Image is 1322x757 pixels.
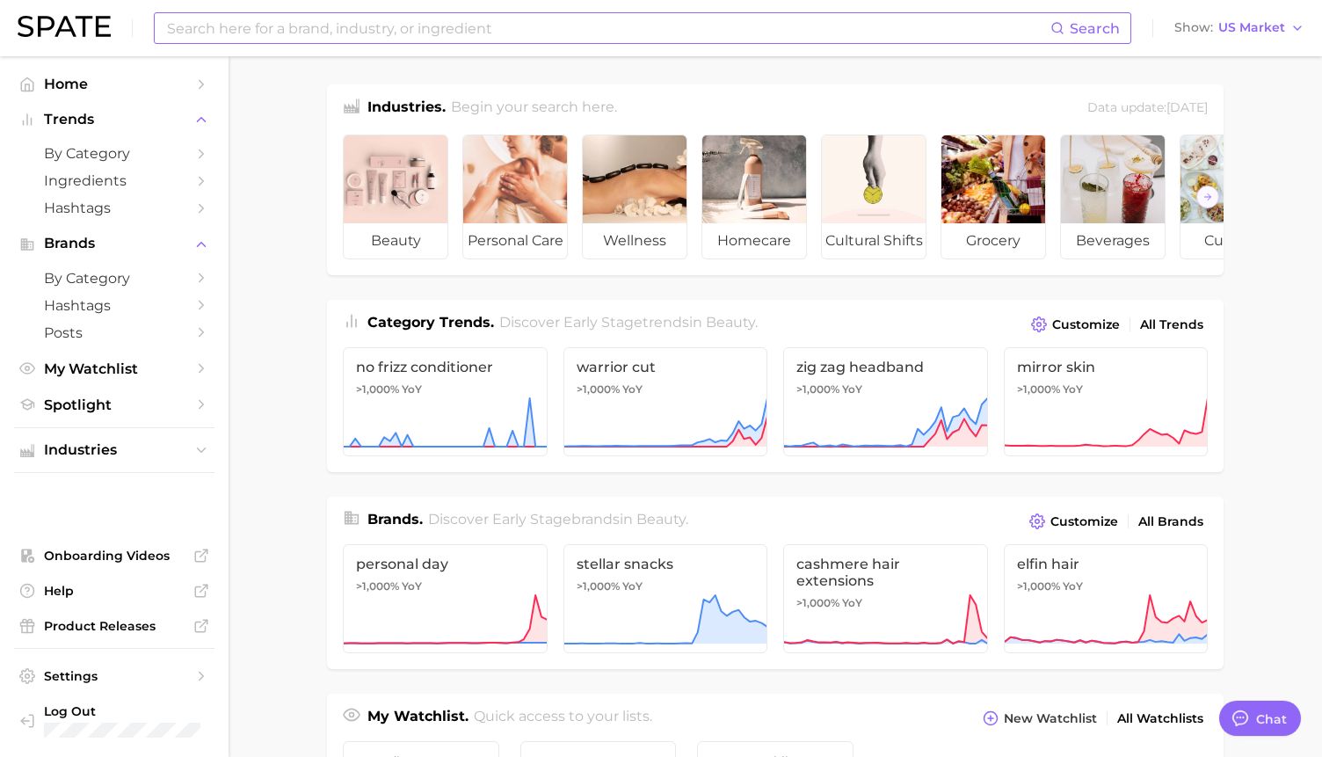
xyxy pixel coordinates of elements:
a: by Category [14,265,214,292]
span: >1,000% [796,596,839,609]
span: beauty [344,223,447,258]
span: All Brands [1138,514,1203,529]
span: >1,000% [1017,579,1060,593]
a: culinary [1180,135,1285,259]
button: Scroll Right [1196,186,1219,208]
span: stellar snacks [577,556,755,572]
a: Home [14,70,214,98]
a: Help [14,578,214,604]
a: beauty [343,135,448,259]
span: cultural shifts [822,223,926,258]
a: Hashtags [14,292,214,319]
span: >1,000% [577,382,620,396]
h1: Industries. [367,97,446,120]
a: Product Releases [14,613,214,639]
a: wellness [582,135,687,259]
span: YoY [842,596,862,610]
span: >1,000% [1017,382,1060,396]
span: Discover Early Stage trends in . [499,314,758,331]
a: zig zag headband>1,000% YoY [783,347,988,456]
span: YoY [842,382,862,397]
a: warrior cut>1,000% YoY [563,347,768,456]
a: no frizz conditioner>1,000% YoY [343,347,548,456]
span: US Market [1218,23,1285,33]
span: Settings [44,668,185,684]
a: beverages [1060,135,1166,259]
button: ShowUS Market [1170,17,1309,40]
span: YoY [1063,382,1083,397]
span: Industries [44,442,185,458]
span: Posts [44,324,185,341]
span: >1,000% [356,579,399,593]
span: Show [1174,23,1213,33]
span: Spotlight [44,397,185,413]
span: >1,000% [356,382,399,396]
span: New Watchlist [1004,711,1097,726]
a: All Brands [1134,510,1208,534]
button: Industries [14,437,214,463]
span: warrior cut [577,359,755,375]
span: Help [44,583,185,599]
h1: My Watchlist. [367,706,469,731]
span: Brands . [367,511,423,528]
a: Ingredients [14,167,214,194]
a: personal care [462,135,568,259]
span: Customize [1050,514,1118,529]
span: personal day [356,556,534,572]
a: My Watchlist [14,355,214,382]
a: All Trends [1136,313,1208,337]
a: Log out. Currently logged in with e-mail rking@bellff.com. [14,698,214,743]
span: grocery [941,223,1045,258]
button: New Watchlist [978,706,1101,731]
span: All Trends [1140,317,1203,332]
a: by Category [14,140,214,167]
span: Discover Early Stage brands in . [428,511,688,528]
h2: Begin your search here. [451,97,617,120]
span: beverages [1061,223,1165,258]
span: elfin hair [1017,556,1195,572]
a: grocery [941,135,1046,259]
span: wellness [583,223,686,258]
span: My Watchlist [44,360,185,377]
a: cultural shifts [821,135,926,259]
a: personal day>1,000% YoY [343,544,548,653]
a: cashmere hair extensions>1,000% YoY [783,544,988,653]
a: stellar snacks>1,000% YoY [563,544,768,653]
span: Home [44,76,185,92]
h2: Quick access to your lists. [474,706,652,731]
span: Product Releases [44,618,185,634]
img: SPATE [18,16,111,37]
span: >1,000% [796,382,839,396]
span: beauty [706,314,755,331]
span: Onboarding Videos [44,548,185,564]
span: YoY [622,579,643,593]
span: Category Trends . [367,314,494,331]
span: YoY [1063,579,1083,593]
button: Customize [1027,312,1124,337]
span: homecare [702,223,806,258]
button: Trends [14,106,214,133]
span: Ingredients [44,172,185,189]
a: mirror skin>1,000% YoY [1004,347,1209,456]
span: mirror skin [1017,359,1195,375]
a: Posts [14,319,214,346]
a: homecare [701,135,807,259]
span: All Watchlists [1117,711,1203,726]
a: elfin hair>1,000% YoY [1004,544,1209,653]
span: Customize [1052,317,1120,332]
span: beauty [636,511,686,528]
a: Onboarding Videos [14,542,214,569]
button: Customize [1025,509,1122,534]
span: no frizz conditioner [356,359,534,375]
div: Data update: [DATE] [1087,97,1208,120]
input: Search here for a brand, industry, or ingredient [165,13,1050,43]
span: Hashtags [44,200,185,216]
span: culinary [1180,223,1284,258]
span: Trends [44,112,185,127]
span: Log Out [44,703,200,719]
button: Brands [14,230,214,257]
a: Settings [14,663,214,689]
a: Spotlight [14,391,214,419]
span: YoY [402,382,422,397]
span: by Category [44,270,185,287]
